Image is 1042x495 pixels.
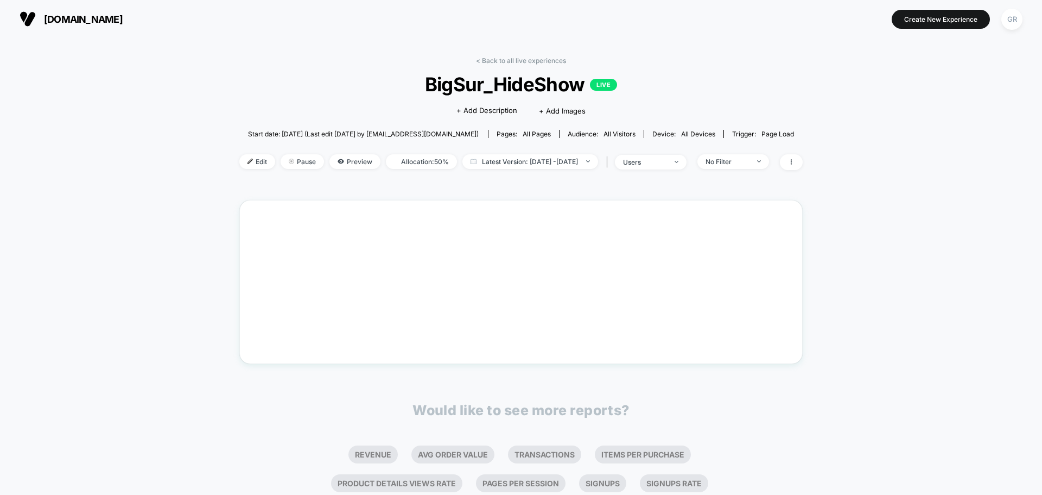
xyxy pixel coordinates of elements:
[579,474,626,492] li: Signups
[268,73,774,96] span: BigSur_HideShow
[706,158,749,166] div: No Filter
[412,402,630,418] p: Would like to see more reports?
[248,130,479,138] span: Start date: [DATE] (Last edit [DATE] by [EMAIL_ADDRESS][DOMAIN_NAME])
[476,57,566,65] a: < Back to all live experiences
[247,159,253,164] img: edit
[892,10,990,29] button: Create New Experience
[456,105,517,116] span: + Add Description
[411,446,494,463] li: Avg Order Value
[497,130,551,138] div: Pages:
[568,130,636,138] div: Audience:
[239,154,275,169] span: Edit
[757,160,761,162] img: end
[329,154,380,169] span: Preview
[998,8,1026,30] button: GR
[331,474,462,492] li: Product Details Views Rate
[44,14,123,25] span: [DOMAIN_NAME]
[623,158,666,166] div: users
[586,160,590,162] img: end
[595,446,691,463] li: Items Per Purchase
[640,474,708,492] li: Signups Rate
[462,154,598,169] span: Latest Version: [DATE] - [DATE]
[732,130,794,138] div: Trigger:
[16,10,126,28] button: [DOMAIN_NAME]
[20,11,36,27] img: Visually logo
[603,154,615,170] span: |
[539,106,586,115] span: + Add Images
[681,130,715,138] span: all devices
[644,130,723,138] span: Device:
[471,159,476,164] img: calendar
[386,154,457,169] span: Allocation: 50%
[281,154,324,169] span: Pause
[675,161,678,163] img: end
[523,130,551,138] span: all pages
[1001,9,1022,30] div: GR
[590,79,617,91] p: LIVE
[761,130,794,138] span: Page Load
[603,130,636,138] span: All Visitors
[289,159,294,164] img: end
[476,474,566,492] li: Pages Per Session
[508,446,581,463] li: Transactions
[348,446,398,463] li: Revenue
